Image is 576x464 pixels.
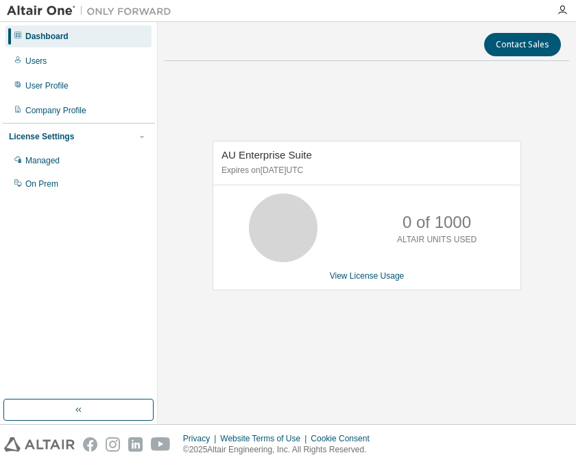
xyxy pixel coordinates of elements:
div: Managed [25,155,60,166]
img: linkedin.svg [128,437,143,452]
div: Dashboard [25,31,69,42]
p: 0 of 1000 [403,211,471,234]
a: View License Usage [330,271,405,281]
div: Company Profile [25,105,86,116]
div: User Profile [25,80,69,91]
img: instagram.svg [106,437,120,452]
img: altair_logo.svg [4,437,75,452]
p: ALTAIR UNITS USED [397,234,477,246]
div: Website Terms of Use [220,433,311,444]
img: youtube.svg [151,437,171,452]
div: Users [25,56,47,67]
p: Expires on [DATE] UTC [221,165,509,176]
button: Contact Sales [484,33,561,56]
img: Altair One [7,4,178,18]
span: AU Enterprise Suite [221,149,312,161]
div: Privacy [183,433,220,444]
p: © 2025 Altair Engineering, Inc. All Rights Reserved. [183,444,378,456]
div: On Prem [25,178,58,189]
div: Cookie Consent [311,433,377,444]
div: License Settings [9,131,74,142]
img: facebook.svg [83,437,97,452]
